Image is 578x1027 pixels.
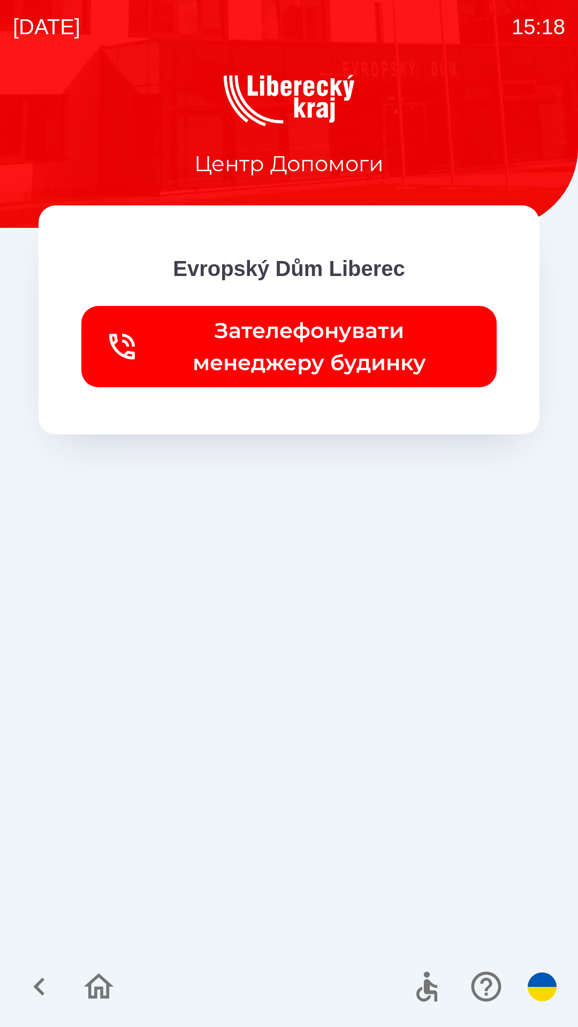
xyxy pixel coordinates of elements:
p: Центр Допомоги [194,148,383,180]
button: Зателефонувати менеджеру будинку [81,306,497,387]
p: [DATE] [13,11,80,43]
img: Logo [39,75,539,126]
p: 15:18 [512,11,565,43]
p: Evropský Dům Liberec [173,252,405,285]
img: uk flag [528,972,557,1001]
